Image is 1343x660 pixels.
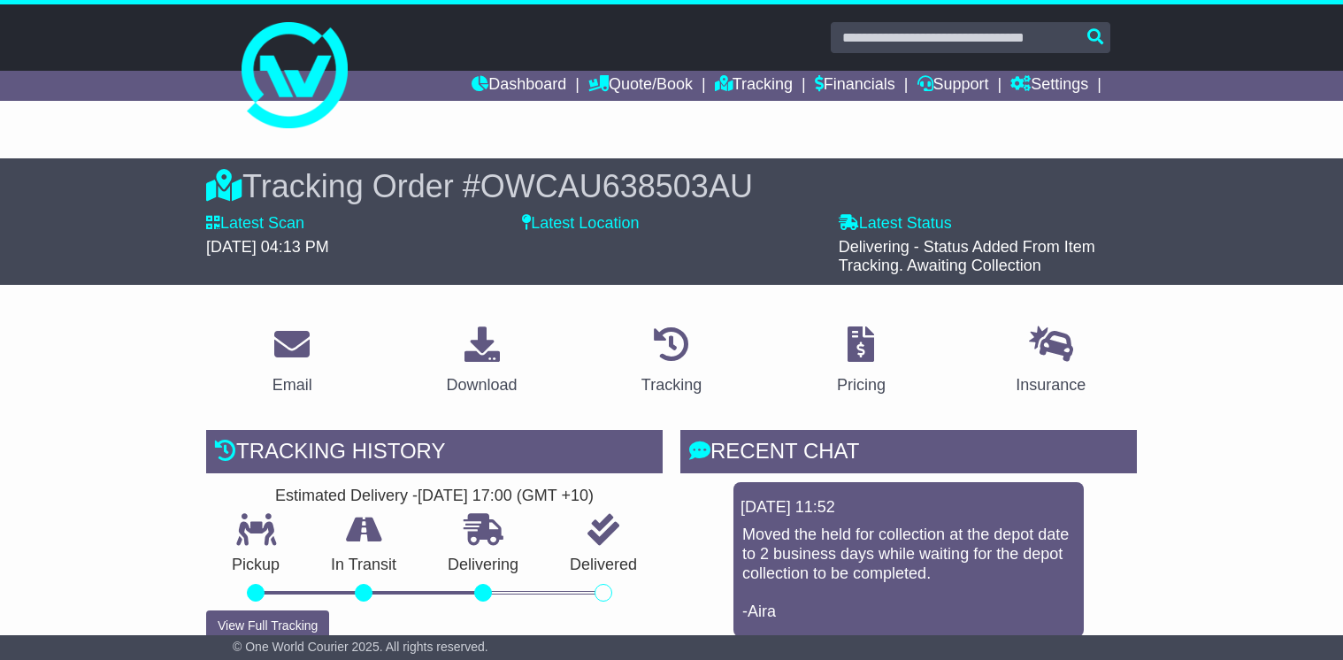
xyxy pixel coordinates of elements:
[742,526,1075,621] p: Moved the held for collection at the depot date to 2 business days while waiting for the depot co...
[1004,320,1097,403] a: Insurance
[206,238,329,256] span: [DATE] 04:13 PM
[472,71,566,101] a: Dashboard
[1010,71,1088,101] a: Settings
[715,71,793,101] a: Tracking
[825,320,897,403] a: Pricing
[588,71,693,101] a: Quote/Book
[447,373,518,397] div: Download
[544,556,663,575] p: Delivered
[261,320,324,403] a: Email
[435,320,529,403] a: Download
[206,487,663,506] div: Estimated Delivery -
[422,556,544,575] p: Delivering
[630,320,713,403] a: Tracking
[480,168,753,204] span: OWCAU638503AU
[233,640,488,654] span: © One World Courier 2025. All rights reserved.
[206,556,305,575] p: Pickup
[680,430,1137,478] div: RECENT CHAT
[917,71,989,101] a: Support
[206,214,304,234] label: Latest Scan
[418,487,594,506] div: [DATE] 17:00 (GMT +10)
[839,214,952,234] label: Latest Status
[272,373,312,397] div: Email
[206,167,1137,205] div: Tracking Order #
[206,610,329,641] button: View Full Tracking
[815,71,895,101] a: Financials
[206,430,663,478] div: Tracking history
[741,498,1077,518] div: [DATE] 11:52
[1016,373,1086,397] div: Insurance
[305,556,422,575] p: In Transit
[641,373,702,397] div: Tracking
[839,238,1095,275] span: Delivering - Status Added From Item Tracking. Awaiting Collection
[522,214,639,234] label: Latest Location
[837,373,886,397] div: Pricing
